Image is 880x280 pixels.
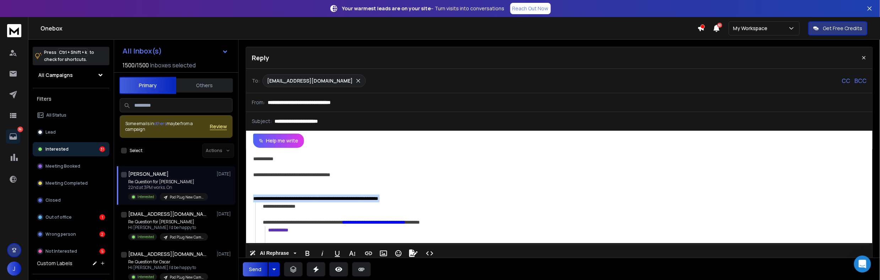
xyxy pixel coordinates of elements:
h1: All Campaigns [38,72,73,79]
button: More Text [346,246,359,261]
h3: Inboxes selected [150,61,196,69]
a: 39 [6,129,20,144]
strong: Your warmest leads are on your site [342,5,431,12]
button: Closed [33,193,109,207]
p: Re: Question for [PERSON_NAME] [128,219,208,225]
p: To: [252,77,260,84]
label: Select [130,148,142,153]
p: [DATE] [217,251,233,257]
button: Italic (Ctrl+I) [316,246,329,261]
span: AI Rephrase [259,250,290,256]
p: Get Free Credits [823,25,863,32]
p: [DATE] [217,171,233,177]
button: Help me write [253,134,304,148]
p: All Status [46,112,66,118]
a: Reach Out Now [510,3,551,14]
button: Emoticons [392,246,405,261]
button: J [7,262,21,276]
p: Meeting Booked [45,163,80,169]
button: Meeting Booked [33,159,109,173]
p: 39 [17,127,23,132]
button: Signature [407,246,420,261]
div: Some emails in maybe from a campaign [125,121,210,132]
button: Bold (Ctrl+B) [301,246,314,261]
h1: All Inbox(s) [123,47,162,55]
div: 1 [99,214,105,220]
span: 1500 / 1500 [123,61,149,69]
p: Subject: [252,118,272,125]
button: Meeting Completed [33,176,109,190]
button: Interested31 [33,142,109,156]
button: Code View [423,246,436,261]
p: Pod PLug New Campaig (September) [170,195,204,200]
p: Re: Question for Oscar [128,259,208,265]
button: Insert Link (Ctrl+K) [362,246,375,261]
button: Lead [33,125,109,139]
span: Ctrl + Shift + k [58,48,88,56]
div: 2 [99,231,105,237]
p: Pod PLug New Campaig (September) [170,275,204,280]
p: Reach Out Now [512,5,549,12]
button: Get Free Credits [808,21,868,35]
button: AI Rephrase [248,246,298,261]
button: Insert Image (Ctrl+P) [377,246,390,261]
button: Out of office1 [33,210,109,224]
p: Interested [137,194,154,200]
div: 5 [99,248,105,254]
h3: Filters [33,94,109,104]
h1: [PERSON_NAME] [128,170,169,178]
button: Not Interested5 [33,244,109,258]
h1: [EMAIL_ADDRESS][DOMAIN_NAME] [128,251,206,258]
button: Wrong person2 [33,227,109,241]
p: Interested [45,146,69,152]
p: Re: Question for [PERSON_NAME] [128,179,208,185]
p: Wrong person [45,231,76,237]
p: From: [252,99,265,106]
h1: Onebox [40,24,697,33]
p: – Turn visits into conversations [342,5,505,12]
p: Pod PLug New Campaig (September) [170,235,204,240]
button: Underline (Ctrl+U) [331,246,344,261]
span: others [154,121,167,127]
p: Interested [137,274,154,280]
p: Interested [137,234,154,240]
p: 22nd at 3PM works. On [128,185,208,190]
div: 31 [99,146,105,152]
p: My Workspace [733,25,771,32]
button: All Inbox(s) [117,44,234,58]
button: Primary [119,77,176,94]
img: logo [7,24,21,37]
p: [EMAIL_ADDRESS][DOMAIN_NAME] [267,77,353,84]
h3: Custom Labels [37,260,72,267]
button: Others [176,78,233,93]
p: Not Interested [45,248,77,254]
button: All Campaigns [33,68,109,82]
button: Review [210,123,227,130]
p: Out of office [45,214,72,220]
p: Hi [PERSON_NAME] I’d be happy to [128,225,208,230]
p: Reply [252,53,269,63]
button: Send [243,262,268,276]
p: Press to check for shortcuts. [44,49,94,63]
p: BCC [855,77,867,85]
button: All Status [33,108,109,122]
p: Closed [45,197,61,203]
div: Open Intercom Messenger [854,256,871,273]
p: Hi [PERSON_NAME] I’d be happy to [128,265,208,270]
span: 50 [717,23,722,28]
p: CC [842,77,851,85]
h1: [EMAIL_ADDRESS][DOMAIN_NAME] [128,211,206,218]
p: [DATE] [217,211,233,217]
p: Lead [45,129,56,135]
p: Meeting Completed [45,180,88,186]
